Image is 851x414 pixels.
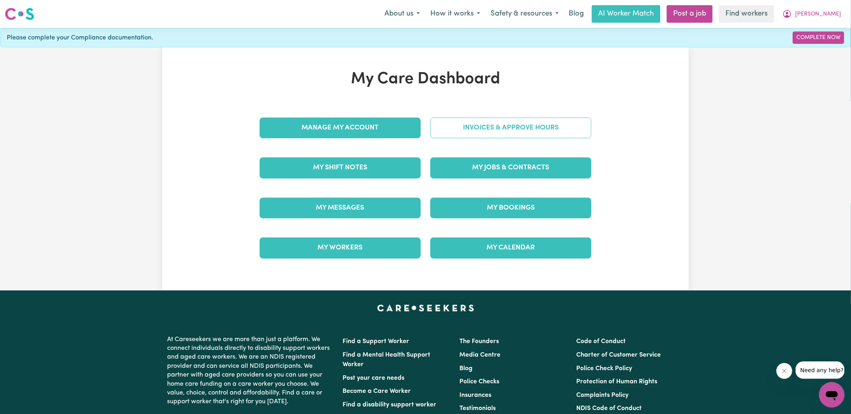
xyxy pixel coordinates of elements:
a: Post a job [667,5,713,23]
button: My Account [777,6,846,22]
a: Find workers [719,5,774,23]
img: Careseekers logo [5,7,34,21]
button: About us [379,6,425,22]
a: Complaints Policy [577,392,629,398]
a: Protection of Human Rights [577,379,658,385]
a: Media Centre [459,352,500,358]
iframe: Message from company [796,361,845,379]
a: My Shift Notes [260,157,421,178]
a: My Jobs & Contracts [430,157,591,178]
iframe: Button to launch messaging window [819,382,845,408]
a: Testimonials [459,405,496,412]
p: At Careseekers we are more than just a platform. We connect individuals directly to disability su... [167,332,333,410]
a: My Bookings [430,198,591,218]
button: How it works [425,6,485,22]
a: AI Worker Match [592,5,660,23]
button: Safety & resources [485,6,564,22]
a: Post your care needs [343,375,404,381]
a: The Founders [459,338,499,345]
iframe: Close message [776,363,792,379]
a: Police Check Policy [577,365,632,372]
a: Blog [564,5,589,23]
a: My Messages [260,198,421,218]
a: Police Checks [459,379,499,385]
a: Careseekers logo [5,5,34,23]
a: Find a Support Worker [343,338,409,345]
a: Become a Care Worker [343,388,411,394]
a: Find a Mental Health Support Worker [343,352,430,368]
a: Code of Conduct [577,338,626,345]
a: Complete Now [793,31,844,44]
a: Careseekers home page [377,305,474,311]
a: My Calendar [430,237,591,258]
a: Manage My Account [260,118,421,138]
a: Charter of Customer Service [577,352,661,358]
a: NDIS Code of Conduct [577,405,642,412]
a: My Workers [260,237,421,258]
span: Please complete your Compliance documentation. [7,33,153,43]
h1: My Care Dashboard [255,70,596,89]
span: [PERSON_NAME] [795,10,841,19]
a: Find a disability support worker [343,402,436,408]
a: Blog [459,365,473,372]
a: Invoices & Approve Hours [430,118,591,138]
a: Insurances [459,392,491,398]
